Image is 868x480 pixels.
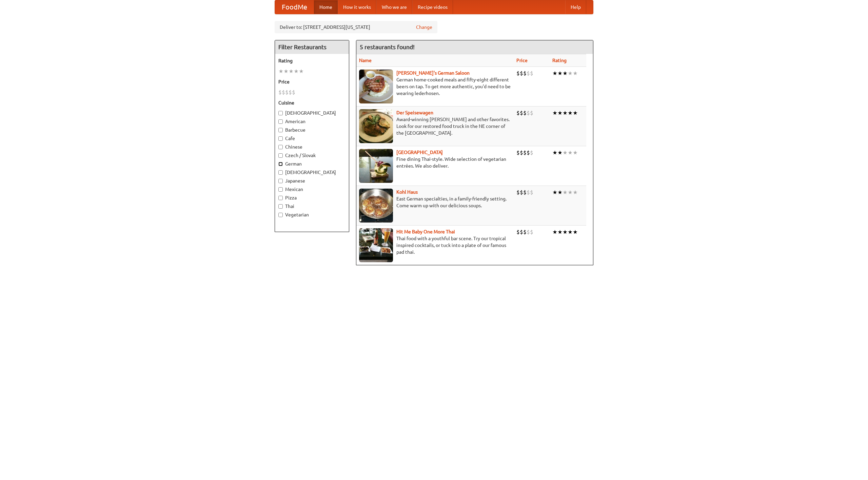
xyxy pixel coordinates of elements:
a: How it works [338,0,376,14]
a: Name [359,58,372,63]
label: Vegetarian [278,211,346,218]
li: ★ [573,149,578,156]
li: ★ [283,68,289,75]
input: Mexican [278,187,283,192]
li: ★ [563,228,568,236]
label: Czech / Slovak [278,152,346,159]
input: Barbecue [278,128,283,132]
p: German home-cooked meals and fifty-eight different beers on tap. To get more authentic, you'd nee... [359,76,511,97]
li: $ [516,109,520,117]
li: $ [530,109,533,117]
li: ★ [552,149,557,156]
a: Recipe videos [412,0,453,14]
label: Thai [278,203,346,210]
a: Home [314,0,338,14]
li: $ [278,89,282,96]
input: Japanese [278,179,283,183]
ng-pluralize: 5 restaurants found! [360,44,415,50]
a: [GEOGRAPHIC_DATA] [396,150,443,155]
img: kohlhaus.jpg [359,189,393,223]
a: Price [516,58,528,63]
p: East German specialties, in a family-friendly setting. Come warm up with our delicious soups. [359,195,511,209]
li: ★ [289,68,294,75]
li: $ [530,149,533,156]
input: Vegetarian [278,213,283,217]
li: $ [527,228,530,236]
li: ★ [563,149,568,156]
label: Japanese [278,177,346,184]
label: [DEMOGRAPHIC_DATA] [278,110,346,116]
h5: Rating [278,57,346,64]
input: Cafe [278,136,283,141]
a: Rating [552,58,567,63]
p: Fine dining Thai-style. Wide selection of vegetarian entrées. We also deliver. [359,156,511,169]
li: $ [530,189,533,196]
li: ★ [568,70,573,77]
li: $ [516,228,520,236]
li: ★ [552,70,557,77]
h5: Cuisine [278,99,346,106]
p: Thai food with a youthful bar scene. Try our tropical inspired cocktails, or tuck into a plate of... [359,235,511,255]
b: Kohl Haus [396,189,418,195]
label: German [278,160,346,167]
li: ★ [557,109,563,117]
li: ★ [278,68,283,75]
li: ★ [563,109,568,117]
li: $ [516,189,520,196]
li: $ [527,109,530,117]
li: ★ [552,109,557,117]
input: Chinese [278,145,283,149]
img: speisewagen.jpg [359,109,393,143]
li: ★ [573,109,578,117]
label: American [278,118,346,125]
li: $ [530,70,533,77]
li: ★ [568,189,573,196]
li: $ [282,89,285,96]
a: Help [565,0,586,14]
li: $ [527,189,530,196]
input: German [278,162,283,166]
label: [DEMOGRAPHIC_DATA] [278,169,346,176]
a: Hit Me Baby One More Thai [396,229,455,234]
li: $ [520,109,523,117]
input: [DEMOGRAPHIC_DATA] [278,111,283,115]
li: $ [520,189,523,196]
a: FoodMe [275,0,314,14]
li: ★ [557,189,563,196]
li: $ [527,70,530,77]
a: Who we are [376,0,412,14]
li: ★ [573,189,578,196]
input: Czech / Slovak [278,153,283,158]
li: $ [523,149,527,156]
img: babythai.jpg [359,228,393,262]
label: Pizza [278,194,346,201]
li: $ [520,228,523,236]
input: Pizza [278,196,283,200]
b: Der Speisewagen [396,110,433,115]
label: Mexican [278,186,346,193]
li: ★ [557,228,563,236]
label: Chinese [278,143,346,150]
a: [PERSON_NAME]'s German Saloon [396,70,470,76]
h4: Filter Restaurants [275,40,349,54]
li: ★ [299,68,304,75]
li: ★ [573,70,578,77]
li: ★ [573,228,578,236]
li: $ [523,70,527,77]
li: ★ [563,70,568,77]
li: ★ [552,228,557,236]
li: ★ [557,149,563,156]
li: $ [523,228,527,236]
li: $ [292,89,295,96]
div: Deliver to: [STREET_ADDRESS][US_STATE] [275,21,437,33]
li: ★ [568,149,573,156]
li: $ [516,70,520,77]
li: ★ [568,109,573,117]
li: ★ [294,68,299,75]
input: Thai [278,204,283,209]
li: $ [289,89,292,96]
li: $ [523,109,527,117]
img: satay.jpg [359,149,393,183]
